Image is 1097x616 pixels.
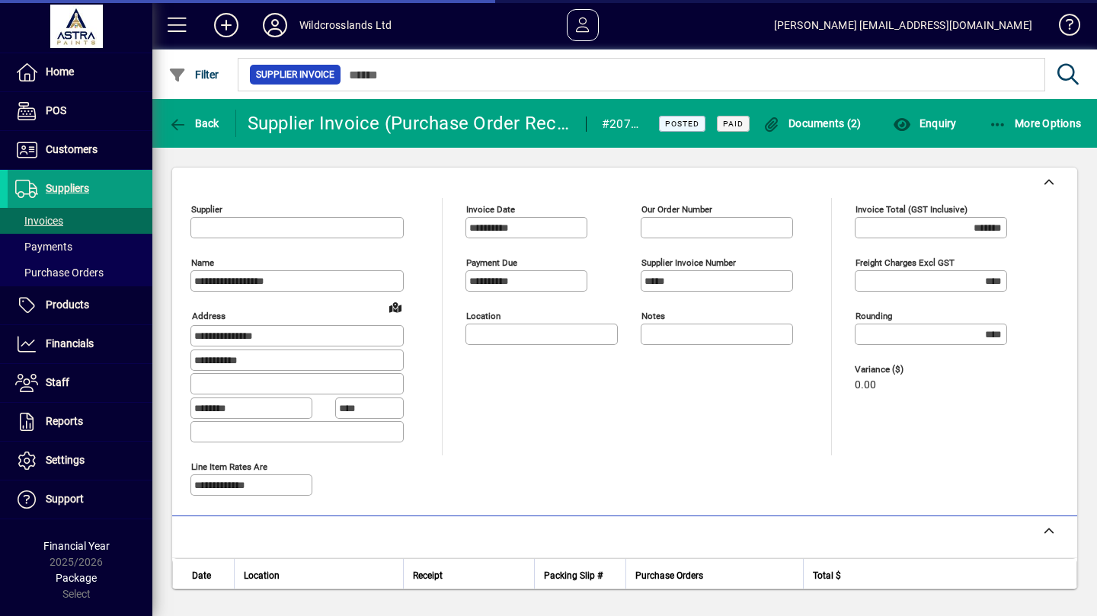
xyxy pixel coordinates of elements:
[191,461,267,471] mat-label: Line item rates are
[8,403,152,441] a: Reports
[299,13,392,37] div: Wildcrosslands Ltd
[46,493,84,505] span: Support
[855,379,876,391] span: 0.00
[46,143,98,155] span: Customers
[544,567,616,584] div: Packing Slip #
[8,131,152,169] a: Customers
[8,480,152,519] a: Support
[8,208,152,234] a: Invoices
[168,69,219,81] span: Filter
[191,204,222,215] mat-label: Supplier
[46,376,69,388] span: Staff
[192,567,211,584] span: Date
[244,567,280,584] span: Location
[46,182,89,194] span: Suppliers
[856,204,967,215] mat-label: Invoice Total (GST inclusive)
[46,415,83,427] span: Reports
[893,117,956,129] span: Enquiry
[46,454,85,466] span: Settings
[43,540,110,552] span: Financial Year
[248,111,571,136] div: Supplier Invoice (Purchase Order Receipt)
[46,337,94,349] span: Financials
[466,204,515,215] mat-label: Invoice date
[383,295,408,319] a: View on map
[813,567,1058,584] div: Total $
[8,234,152,260] a: Payments
[8,286,152,324] a: Products
[8,53,152,91] a: Home
[256,67,334,82] span: Supplier Invoice
[602,112,640,136] div: #20777
[152,110,236,137] app-page-header-button: Back
[8,325,152,363] a: Financials
[723,119,744,129] span: Paid
[856,257,955,268] mat-label: Freight charges excl GST
[8,442,152,480] a: Settings
[15,215,63,227] span: Invoices
[466,257,517,268] mat-label: Payment due
[635,567,703,584] span: Purchase Orders
[413,567,525,584] div: Receipt
[1047,3,1078,53] a: Knowledge Base
[8,364,152,402] a: Staff
[889,110,960,137] button: Enquiry
[165,110,223,137] button: Back
[15,267,104,279] span: Purchase Orders
[544,567,603,584] span: Packing Slip #
[191,257,214,268] mat-label: Name
[989,117,1082,129] span: More Options
[251,11,299,39] button: Profile
[46,298,89,311] span: Products
[15,241,72,253] span: Payments
[855,365,946,375] span: Variance ($)
[413,567,443,584] span: Receipt
[665,119,699,129] span: Posted
[192,567,225,584] div: Date
[813,567,841,584] span: Total $
[641,257,736,268] mat-label: Supplier invoice number
[759,110,865,137] button: Documents (2)
[8,260,152,286] a: Purchase Orders
[56,572,97,584] span: Package
[202,11,251,39] button: Add
[8,92,152,130] a: POS
[985,110,1086,137] button: More Options
[763,117,862,129] span: Documents (2)
[165,61,223,88] button: Filter
[774,13,1032,37] div: [PERSON_NAME] [EMAIL_ADDRESS][DOMAIN_NAME]
[466,311,501,321] mat-label: Location
[46,104,66,116] span: POS
[856,311,892,321] mat-label: Rounding
[168,117,219,129] span: Back
[641,204,712,215] mat-label: Our order number
[46,65,74,78] span: Home
[641,311,665,321] mat-label: Notes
